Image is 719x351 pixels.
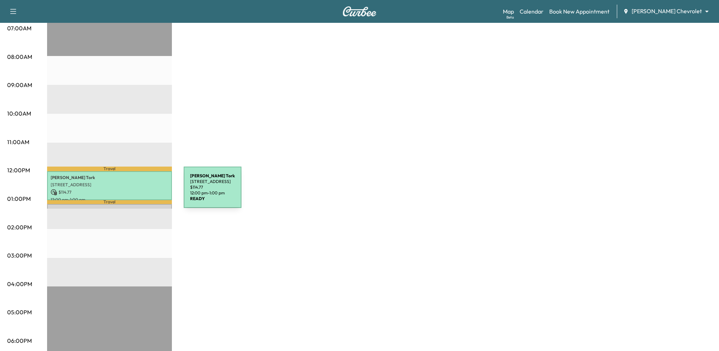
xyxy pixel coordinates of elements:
[51,197,168,203] p: 12:00 pm - 1:00 pm
[503,7,514,16] a: MapBeta
[632,7,702,15] span: [PERSON_NAME] Chevrolet
[7,223,32,232] p: 02:00PM
[7,166,30,174] p: 12:00PM
[549,7,610,16] a: Book New Appointment
[47,200,172,204] p: Travel
[51,189,168,195] p: $ 114.77
[7,52,32,61] p: 08:00AM
[7,81,32,89] p: 09:00AM
[506,15,514,20] div: Beta
[7,24,31,32] p: 07:00AM
[7,308,32,316] p: 05:00PM
[7,194,31,203] p: 01:00PM
[7,109,31,118] p: 10:00AM
[51,208,168,213] p: markaisha [PERSON_NAME]
[7,251,32,260] p: 03:00PM
[7,280,32,288] p: 04:00PM
[7,138,29,146] p: 11:00AM
[7,336,32,345] p: 06:00PM
[51,182,168,188] p: [STREET_ADDRESS]
[520,7,544,16] a: Calendar
[342,6,377,16] img: Curbee Logo
[47,167,172,171] p: Travel
[51,175,168,180] p: [PERSON_NAME] Tork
